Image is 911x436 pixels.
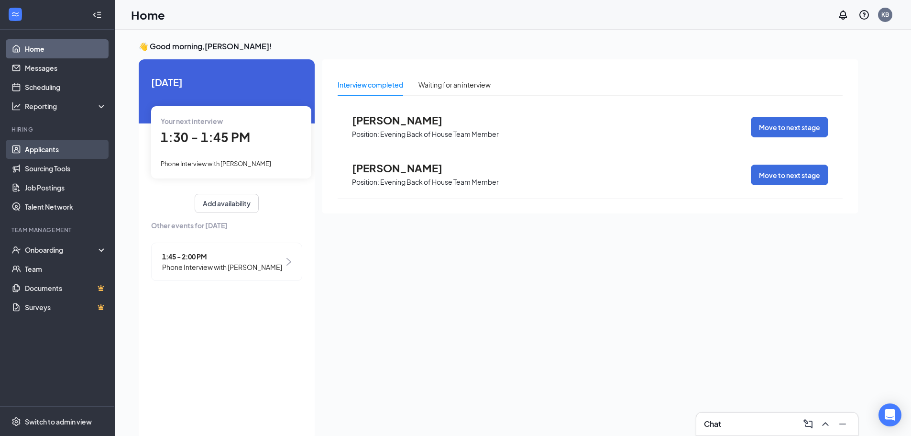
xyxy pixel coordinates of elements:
span: [DATE] [151,75,302,89]
button: Move to next stage [751,117,828,137]
div: Reporting [25,101,107,111]
svg: WorkstreamLogo [11,10,20,19]
p: Evening Back of House Team Member [380,130,499,139]
button: Move to next stage [751,165,828,185]
a: Messages [25,58,107,78]
a: Scheduling [25,78,107,97]
a: Job Postings [25,178,107,197]
div: Waiting for an interview [418,79,491,90]
svg: QuestionInfo [858,9,870,21]
div: Open Intercom Messenger [878,403,901,426]
a: SurveysCrown [25,298,107,317]
button: ChevronUp [818,416,833,432]
svg: ChevronUp [820,418,831,430]
p: Position: [352,178,379,187]
div: Team Management [11,226,105,234]
a: Talent Network [25,197,107,216]
button: Add availability [195,194,259,213]
span: Other events for [DATE] [151,220,302,231]
div: Switch to admin view [25,417,92,426]
svg: ComposeMessage [802,418,814,430]
a: Sourcing Tools [25,159,107,178]
span: Phone Interview with [PERSON_NAME] [162,262,282,272]
svg: UserCheck [11,245,21,255]
svg: Minimize [837,418,848,430]
h3: Chat [704,419,721,429]
button: Minimize [835,416,850,432]
div: Interview completed [338,79,403,90]
span: Phone Interview with [PERSON_NAME] [161,160,271,168]
a: Applicants [25,140,107,159]
svg: Notifications [837,9,849,21]
svg: Analysis [11,101,21,111]
span: 1:30 - 1:45 PM [161,129,250,145]
p: Evening Back of House Team Member [380,178,499,187]
div: Onboarding [25,245,99,255]
div: Hiring [11,125,105,134]
svg: Settings [11,417,21,426]
a: Team [25,259,107,279]
span: Your next interview [161,117,223,125]
div: KB [881,11,889,19]
svg: Collapse [92,10,102,20]
a: Home [25,39,107,58]
span: [PERSON_NAME] [352,114,457,126]
span: 1:45 - 2:00 PM [162,251,282,262]
span: [PERSON_NAME] [352,162,457,174]
a: DocumentsCrown [25,279,107,298]
button: ComposeMessage [801,416,816,432]
p: Position: [352,130,379,139]
h1: Home [131,7,165,23]
h3: 👋 Good morning, [PERSON_NAME] ! [139,41,858,52]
